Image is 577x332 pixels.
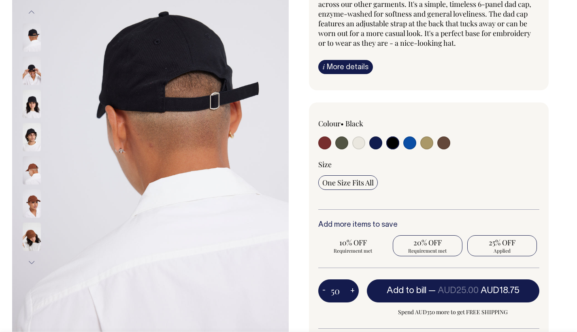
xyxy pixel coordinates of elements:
[322,247,384,254] span: Requirement met
[367,279,540,302] button: Add to bill —AUD25.00AUD18.75
[23,189,41,218] img: chocolate
[318,235,388,256] input: 10% OFF Requirement met
[397,247,458,254] span: Requirement met
[322,178,374,187] span: One Size Fits All
[471,238,533,247] span: 25% OFF
[323,62,325,71] span: i
[438,287,479,295] span: AUD25.00
[481,287,520,295] span: AUD18.75
[428,287,520,295] span: —
[318,60,373,74] a: iMore details
[26,253,38,272] button: Next
[467,235,537,256] input: 25% OFF Applied
[318,283,330,299] button: -
[387,287,426,295] span: Add to bill
[318,175,378,190] input: One Size Fits All
[367,307,540,317] span: Spend AUD350 more to get FREE SHIPPING
[318,221,540,229] h6: Add more items to save
[346,283,359,299] button: +
[318,119,407,128] div: Colour
[23,156,41,185] img: chocolate
[322,238,384,247] span: 10% OFF
[23,23,41,52] img: black
[318,160,540,169] div: Size
[23,223,41,251] img: chocolate
[23,123,41,151] img: black
[23,90,41,118] img: black
[23,57,41,85] img: black
[341,119,344,128] span: •
[393,235,462,256] input: 20% OFF Requirement met
[397,238,458,247] span: 20% OFF
[26,3,38,21] button: Previous
[471,247,533,254] span: Applied
[345,119,363,128] label: Black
